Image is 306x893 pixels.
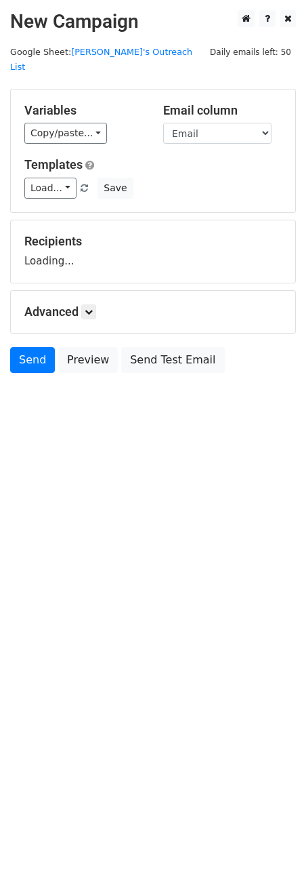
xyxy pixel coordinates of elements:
a: Send [10,347,55,373]
h5: Email column [163,103,282,118]
a: Load... [24,178,76,199]
a: Daily emails left: 50 [205,47,296,57]
h5: Recipients [24,234,282,249]
a: Send Test Email [121,347,224,373]
h5: Advanced [24,304,282,319]
h5: Variables [24,103,143,118]
small: Google Sheet: [10,47,192,73]
a: Copy/paste... [24,123,107,144]
span: Daily emails left: 50 [205,45,296,60]
h2: New Campaign [10,10,296,33]
button: Save [97,178,133,199]
a: Templates [24,157,83,172]
a: [PERSON_NAME]'s Outreach List [10,47,192,73]
a: Preview [58,347,118,373]
div: Loading... [24,234,282,269]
